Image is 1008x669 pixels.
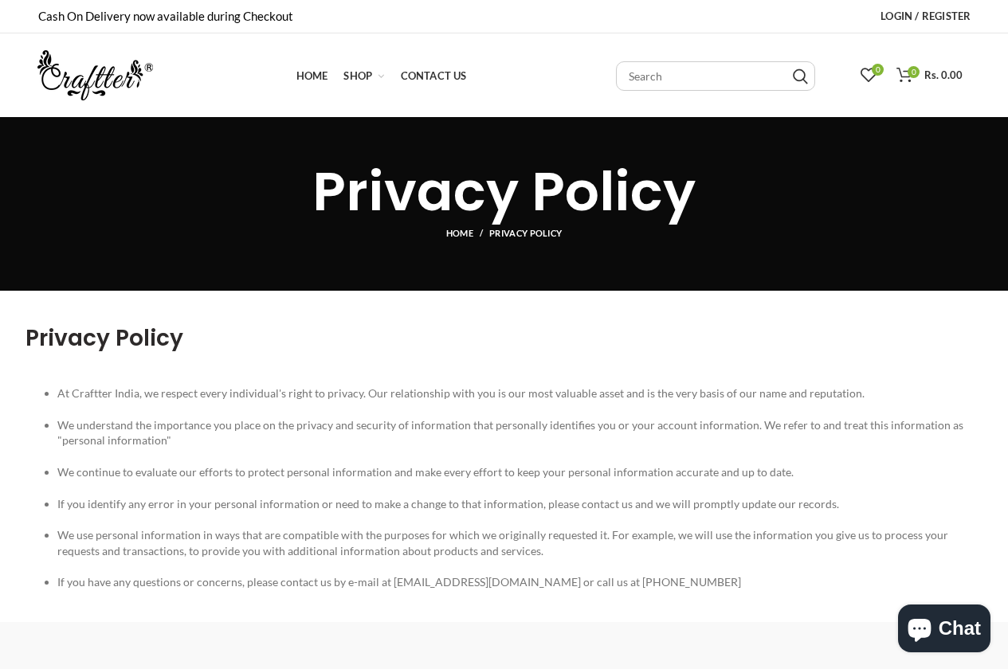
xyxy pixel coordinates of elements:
[57,558,983,590] li: If you have any questions or concerns, please contact us by e-mail at [EMAIL_ADDRESS][DOMAIN_NAME...
[343,69,372,82] span: Shop
[57,401,983,448] li: We understand the importance you place on the privacy and security of information that personally...
[57,511,983,558] li: We use personal information in ways that are compatible with the purposes for which we originally...
[489,228,562,238] span: Privacy Policy
[57,448,983,480] li: We continue to evaluate our efforts to protect personal information and make every effort to keep...
[37,50,153,100] img: craftter.com
[446,227,490,240] a: Home
[296,69,328,82] span: Home
[37,227,971,243] div: »
[401,69,467,82] span: Contact Us
[335,60,392,92] a: Shop
[872,64,884,76] span: 0
[25,323,183,354] span: Privacy Policy
[57,480,983,512] li: If you identify any error in your personal information or need to make a change to that informati...
[881,10,971,22] span: Login / Register
[57,370,983,401] li: At Craftter India, we respect every individual's right to privacy. Our relationship with you is o...
[393,60,475,92] a: Contact Us
[924,68,963,81] span: Rs. 0.00
[888,60,971,92] a: 0 Rs. 0.00
[853,60,884,92] a: 0
[908,66,920,78] span: 0
[288,60,336,92] a: Home
[616,61,815,91] input: Search
[793,68,808,84] input: Search
[312,154,696,229] span: Privacy Policy
[893,604,995,656] inbox-online-store-chat: Shopify online store chat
